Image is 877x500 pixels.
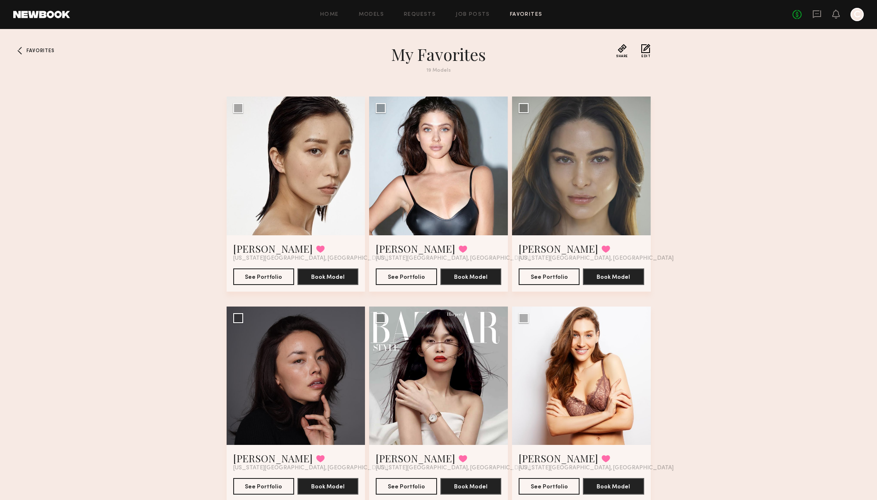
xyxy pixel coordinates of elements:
h1: My Favorites [290,44,588,65]
a: [PERSON_NAME] [376,452,455,465]
button: See Portfolio [376,268,437,285]
a: Book Model [440,483,501,490]
a: Home [320,12,339,17]
a: [PERSON_NAME] [519,242,598,255]
a: Book Model [297,483,358,490]
a: [PERSON_NAME] [233,452,313,465]
a: Favorites [13,44,27,57]
a: Book Model [440,273,501,280]
a: Favorites [510,12,543,17]
a: Models [359,12,384,17]
a: C [850,8,864,21]
button: Book Model [297,268,358,285]
span: [US_STATE][GEOGRAPHIC_DATA], [GEOGRAPHIC_DATA] [376,255,531,262]
div: 19 Models [290,68,588,73]
span: Share [616,55,628,58]
button: Book Model [583,478,644,495]
a: Job Posts [456,12,490,17]
button: See Portfolio [376,478,437,495]
span: Edit [641,55,650,58]
a: [PERSON_NAME] [519,452,598,465]
a: [PERSON_NAME] [233,242,313,255]
button: See Portfolio [233,268,294,285]
a: Book Model [583,483,644,490]
span: Favorites [27,48,54,53]
button: Book Model [440,478,501,495]
span: [US_STATE][GEOGRAPHIC_DATA], [GEOGRAPHIC_DATA] [233,255,388,262]
a: [PERSON_NAME] [376,242,455,255]
span: [US_STATE][GEOGRAPHIC_DATA], [GEOGRAPHIC_DATA] [376,465,531,471]
button: Book Model [440,268,501,285]
a: Requests [404,12,436,17]
span: [US_STATE][GEOGRAPHIC_DATA], [GEOGRAPHIC_DATA] [519,465,674,471]
button: Edit [641,44,650,58]
a: Book Model [583,273,644,280]
button: Book Model [583,268,644,285]
button: See Portfolio [519,268,580,285]
span: [US_STATE][GEOGRAPHIC_DATA], [GEOGRAPHIC_DATA] [519,255,674,262]
a: Book Model [297,273,358,280]
button: Book Model [297,478,358,495]
button: Share [616,44,628,58]
span: [US_STATE][GEOGRAPHIC_DATA], [GEOGRAPHIC_DATA] [233,465,388,471]
button: See Portfolio [519,478,580,495]
button: See Portfolio [233,478,294,495]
